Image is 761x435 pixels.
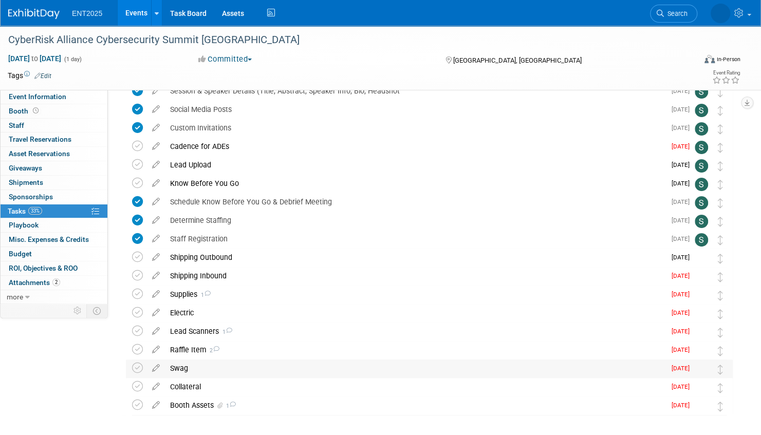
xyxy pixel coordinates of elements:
img: Rose Bodin [695,363,708,376]
span: 2 [206,347,219,354]
img: Rose Bodin [695,289,708,302]
a: Edit [34,72,51,80]
span: [DATE] [672,383,695,390]
img: Rose Bodin [695,307,708,320]
a: Asset Reservations [1,147,107,161]
i: Move task [718,87,723,97]
a: edit [147,234,165,243]
span: [DATE] [672,217,695,224]
a: ROI, Objectives & ROO [1,261,107,275]
img: Stephanie Silva [695,196,708,210]
a: edit [147,142,165,151]
a: edit [147,308,165,317]
div: Electric [165,304,665,321]
td: Toggle Event Tabs [87,304,108,317]
button: Committed [195,54,256,65]
div: Booth Assets [165,396,665,414]
span: [DATE] [672,235,695,242]
span: [GEOGRAPHIC_DATA], [GEOGRAPHIC_DATA] [453,56,581,64]
i: Move task [718,198,723,208]
div: Session & Speaker Details (Title, Abstract, Speaker Info, Bio, Headshot [165,82,665,100]
a: Budget [1,247,107,261]
div: Lead Scanners [165,323,665,340]
img: Stephanie Silva [695,233,708,247]
a: edit [147,105,165,114]
a: Staff [1,119,107,133]
div: Know Before You Go [165,175,665,192]
a: edit [147,86,165,96]
span: [DATE] [672,161,695,168]
i: Move task [718,291,723,300]
a: edit [147,382,165,391]
a: edit [147,364,165,373]
img: Rose Bodin [695,252,708,265]
i: Move task [718,346,723,356]
a: edit [147,401,165,410]
a: Sponsorships [1,190,107,204]
a: Booth [1,104,107,118]
span: Shipments [9,178,43,186]
span: [DATE] [672,365,695,372]
div: Supplies [165,286,665,303]
span: [DATE] [672,291,695,298]
a: Tasks33% [1,204,107,218]
span: Tasks [8,207,42,215]
span: [DATE] [672,346,695,353]
span: [DATE] [672,180,695,187]
img: Stephanie Silva [695,178,708,191]
a: edit [147,216,165,225]
span: Travel Reservations [9,135,71,143]
span: [DATE] [672,143,695,150]
i: Move task [718,161,723,171]
span: Sponsorships [9,193,53,201]
img: Rose Bodin [695,400,708,413]
span: [DATE] [672,309,695,316]
span: 2 [52,278,60,286]
span: Booth [9,107,41,115]
span: [DATE] [672,328,695,335]
span: Booth not reserved yet [31,107,41,115]
span: Misc. Expenses & Credits [9,235,89,243]
div: In-Person [716,55,740,63]
div: Swag [165,360,665,377]
div: Determine Staffing [165,212,665,229]
span: Giveaways [9,164,42,172]
div: Event Format [631,53,740,69]
a: edit [147,123,165,133]
i: Move task [718,106,723,116]
img: Rose Bodin [695,270,708,283]
a: Travel Reservations [1,133,107,146]
span: [DATE] [DATE] [8,54,62,63]
img: Stephanie Silva [695,215,708,228]
div: Event Rating [712,70,740,75]
td: Personalize Event Tab Strip [69,304,87,317]
a: Event Information [1,90,107,104]
span: Playbook [9,221,39,229]
a: edit [147,290,165,299]
div: Staff Registration [165,230,665,248]
span: ROI, Objectives & ROO [9,264,78,272]
img: Stephanie Silva [695,122,708,136]
div: Lead Upload [165,156,665,174]
i: Move task [718,235,723,245]
span: [DATE] [672,272,695,279]
div: Social Media Posts [165,101,665,118]
img: Stephanie Silva [695,85,708,99]
a: Search [650,5,697,23]
i: Move task [718,402,723,411]
img: Stephanie Silva [695,141,708,154]
span: [DATE] [672,87,695,94]
a: Playbook [1,218,107,232]
span: 1 [197,292,211,298]
span: 1 [225,403,236,409]
img: Stephanie Silva [695,159,708,173]
span: ENT2025 [72,9,102,17]
i: Move task [718,254,723,263]
a: edit [147,253,165,262]
img: Format-Inperson.png [704,55,715,63]
img: Stephanie Silva [695,104,708,117]
img: Rose Bodin [711,4,730,23]
i: Move task [718,143,723,153]
a: edit [147,197,165,206]
span: Attachments [9,278,60,287]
